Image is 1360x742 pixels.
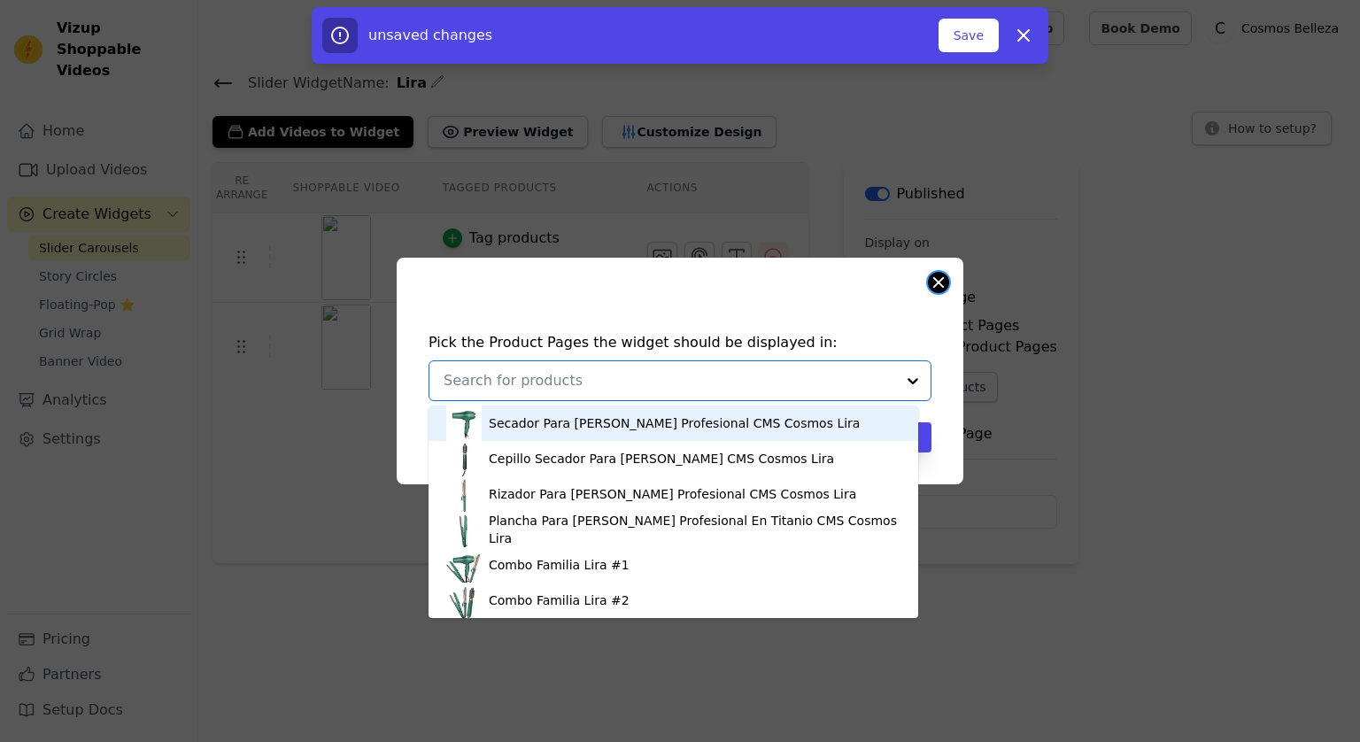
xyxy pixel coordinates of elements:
img: product thumbnail [446,547,482,583]
div: Rizador Para [PERSON_NAME] Profesional CMS Cosmos Lira [489,485,856,503]
div: Combo Familia Lira #1 [489,556,630,574]
button: Close modal [928,272,949,293]
h4: Pick the Product Pages the widget should be displayed in: [429,332,931,353]
img: product thumbnail [446,476,482,512]
button: Save [939,19,999,52]
div: Plancha Para [PERSON_NAME] Profesional En Titanio CMS Cosmos Lira [489,512,900,547]
img: product thumbnail [446,512,482,547]
img: product thumbnail [446,583,482,618]
div: Cepillo Secador Para [PERSON_NAME] CMS Cosmos Lira [489,450,834,468]
span: unsaved changes [368,27,492,43]
img: product thumbnail [446,406,482,441]
div: Combo Familia Lira #2 [489,591,630,609]
div: Secador Para [PERSON_NAME] Profesional CMS Cosmos Lira [489,414,860,432]
input: Search for products [444,370,895,391]
img: product thumbnail [446,441,482,476]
